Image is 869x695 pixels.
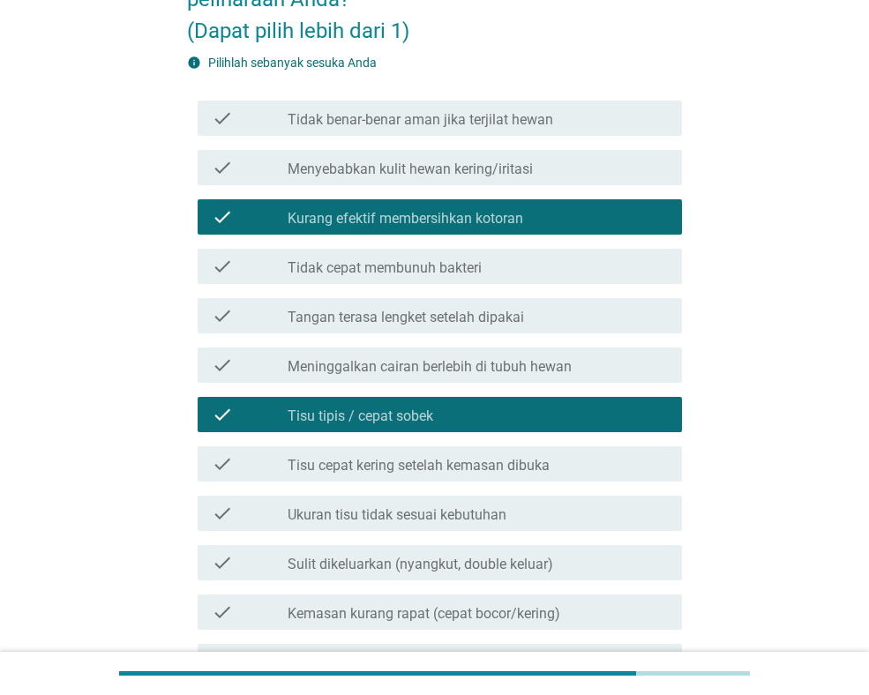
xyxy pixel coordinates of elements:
label: Sulit dikeluarkan (nyangkut, double keluar) [288,556,553,573]
i: check [212,404,233,425]
i: check [212,503,233,524]
label: Tidak benar-benar aman jika terjilat hewan [288,111,553,129]
label: Kemasan kurang rapat (cepat bocor/kering) [288,605,560,623]
i: info [187,56,201,70]
i: check [212,108,233,129]
label: Ukuran tisu tidak sesuai kebutuhan [288,506,506,524]
i: check [212,602,233,623]
i: check [212,552,233,573]
i: check [212,305,233,326]
label: Tisu cepat kering setelah kemasan dibuka [288,457,550,475]
label: Meninggalkan cairan berlebih di tubuh hewan [288,358,572,376]
i: check [212,256,233,277]
label: Tidak cepat membunuh bakteri [288,259,482,277]
label: Menyebabkan kulit hewan kering/iritasi [288,161,533,178]
i: check [212,651,233,672]
label: Kurang efektif membersihkan kotoran [288,210,523,228]
label: Tisu tipis / cepat sobek [288,407,433,425]
i: check [212,206,233,228]
label: Tangan terasa lengket setelah dipakai [288,309,524,326]
i: check [212,453,233,475]
i: check [212,157,233,178]
label: Pilihlah sebanyak sesuka Anda [208,56,377,70]
i: check [212,355,233,376]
